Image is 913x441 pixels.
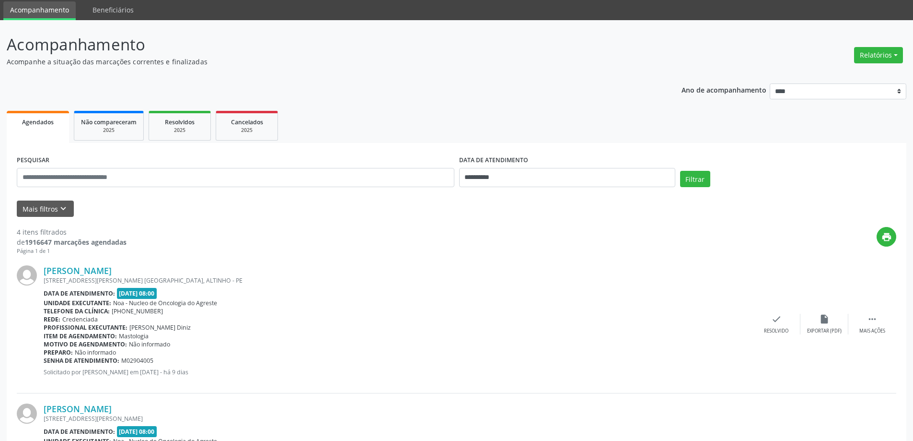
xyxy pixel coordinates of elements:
[223,127,271,134] div: 2025
[113,299,217,307] span: Noa - Nucleo de Oncologia do Agreste
[58,203,69,214] i: keyboard_arrow_down
[44,415,752,423] div: [STREET_ADDRESS][PERSON_NAME]
[44,299,111,307] b: Unidade executante:
[17,404,37,424] img: img
[854,47,903,63] button: Relatórios
[117,426,157,437] span: [DATE] 08:00
[112,307,163,315] span: [PHONE_NUMBER]
[165,118,195,126] span: Resolvidos
[129,340,170,348] span: Não informado
[859,328,885,334] div: Mais ações
[44,307,110,315] b: Telefone da clínica:
[121,357,153,365] span: M02904005
[867,314,878,324] i: 
[129,323,191,332] span: [PERSON_NAME] Diniz
[44,428,115,436] b: Data de atendimento:
[44,315,60,323] b: Rede:
[17,201,74,217] button: Mais filtroskeyboard_arrow_down
[44,276,752,285] div: [STREET_ADDRESS][PERSON_NAME] [GEOGRAPHIC_DATA], ALTINHO - PE
[881,232,892,242] i: print
[25,238,127,247] strong: 1916647 marcações agendadas
[81,127,137,134] div: 2025
[3,1,76,20] a: Acompanhamento
[62,315,98,323] span: Credenciada
[81,118,137,126] span: Não compareceram
[17,227,127,237] div: 4 itens filtrados
[459,153,528,168] label: DATA DE ATENDIMENTO
[44,265,112,276] a: [PERSON_NAME]
[156,127,204,134] div: 2025
[877,227,896,247] button: print
[7,57,636,67] p: Acompanhe a situação das marcações correntes e finalizadas
[17,153,49,168] label: PESQUISAR
[44,404,112,414] a: [PERSON_NAME]
[75,348,116,357] span: Não informado
[231,118,263,126] span: Cancelados
[680,171,710,187] button: Filtrar
[771,314,782,324] i: check
[86,1,140,18] a: Beneficiários
[44,348,73,357] b: Preparo:
[44,289,115,298] b: Data de atendimento:
[807,328,842,334] div: Exportar (PDF)
[7,33,636,57] p: Acompanhamento
[17,265,37,286] img: img
[44,340,127,348] b: Motivo de agendamento:
[44,368,752,376] p: Solicitado por [PERSON_NAME] em [DATE] - há 9 dias
[17,247,127,255] div: Página 1 de 1
[819,314,830,324] i: insert_drive_file
[682,83,766,95] p: Ano de acompanhamento
[22,118,54,126] span: Agendados
[44,323,127,332] b: Profissional executante:
[44,357,119,365] b: Senha de atendimento:
[17,237,127,247] div: de
[117,288,157,299] span: [DATE] 08:00
[764,328,788,334] div: Resolvido
[44,332,117,340] b: Item de agendamento:
[119,332,149,340] span: Mastologia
